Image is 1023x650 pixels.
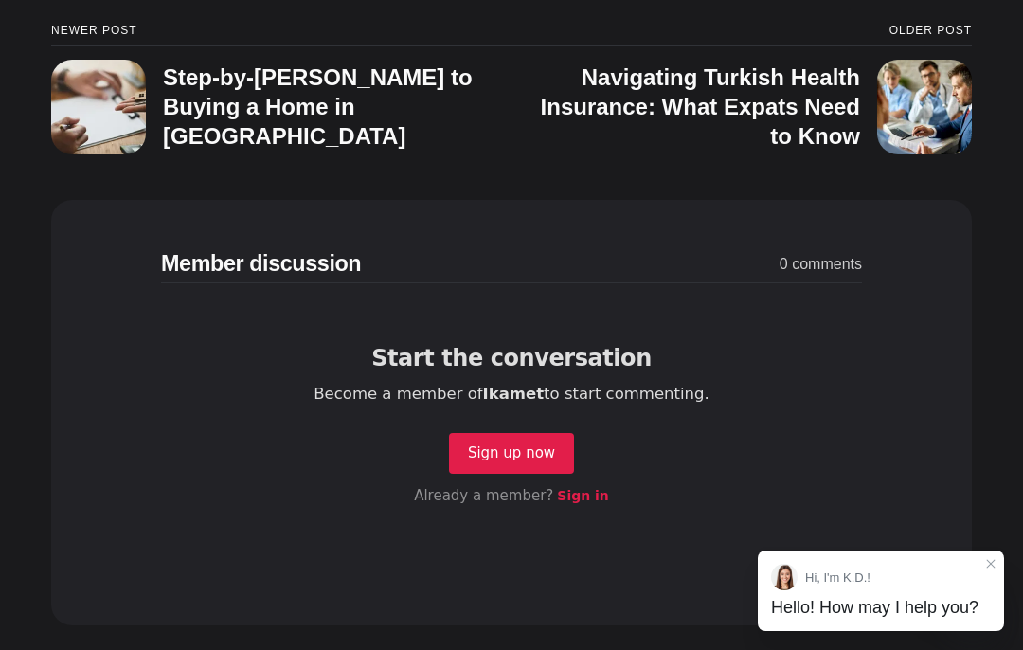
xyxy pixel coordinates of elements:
[771,598,978,618] jdiv: Hello! How may I help you?
[511,25,972,153] a: Older post Navigating Turkish Health Insurance: What Expats Need to Know
[582,253,862,276] span: 0 comments
[161,303,862,566] iframe: comments-frame
[161,252,582,277] h3: Member discussion
[51,25,511,153] a: Newer post Step-by-[PERSON_NAME] to Buying a Home in [GEOGRAPHIC_DATA]
[163,64,473,149] h3: Step-by-[PERSON_NAME] to Buying a Home in [GEOGRAPHIC_DATA]
[805,570,870,585] jdiv: Hi, I'm K.D.!
[541,64,860,149] h3: Navigating Turkish Health Insurance: What Expats Need to Know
